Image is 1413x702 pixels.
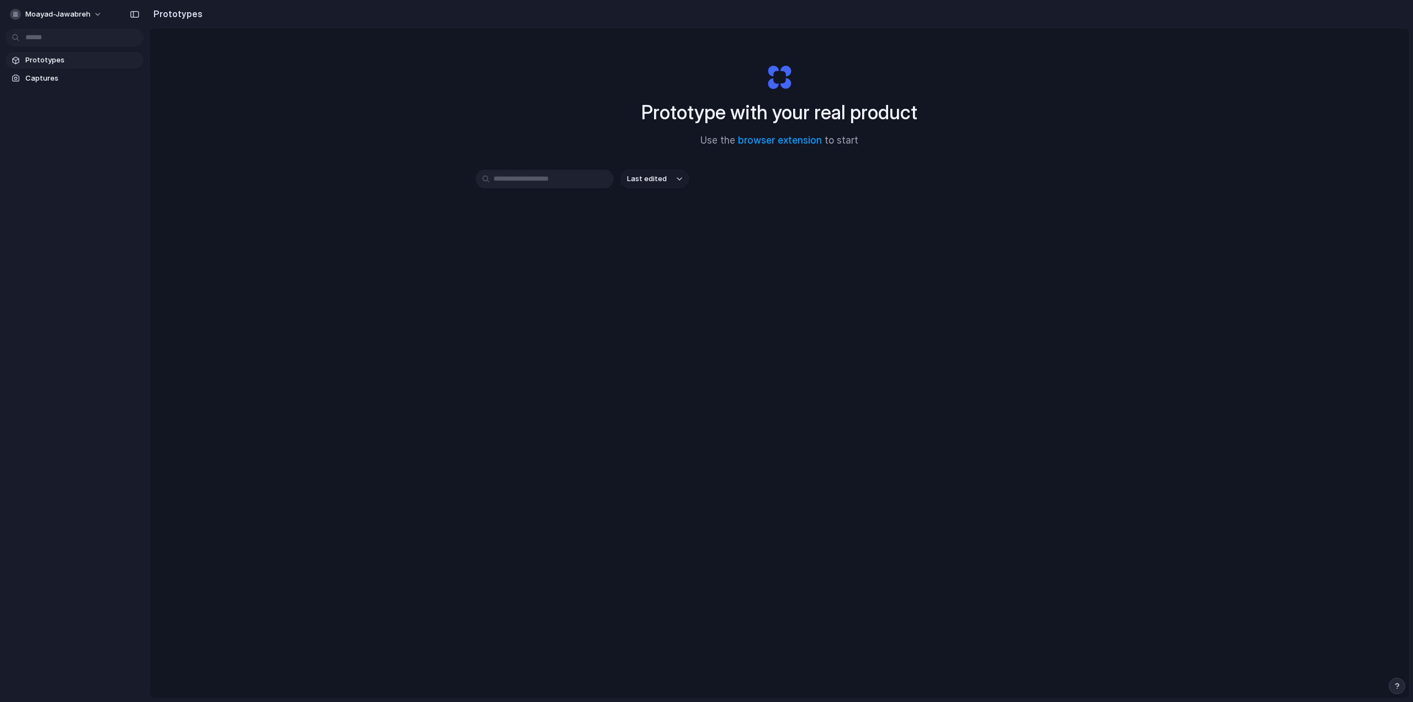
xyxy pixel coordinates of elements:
span: Captures [25,73,139,84]
button: moayad-jawabreh [6,6,108,23]
span: Last edited [627,173,667,184]
h2: Prototypes [149,7,203,20]
h1: Prototype with your real product [641,98,917,127]
button: Last edited [620,170,689,188]
a: browser extension [738,135,822,146]
span: Prototypes [25,55,139,66]
a: Prototypes [6,52,144,68]
span: moayad-jawabreh [25,9,91,20]
a: Captures [6,70,144,87]
span: Use the to start [700,134,858,148]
